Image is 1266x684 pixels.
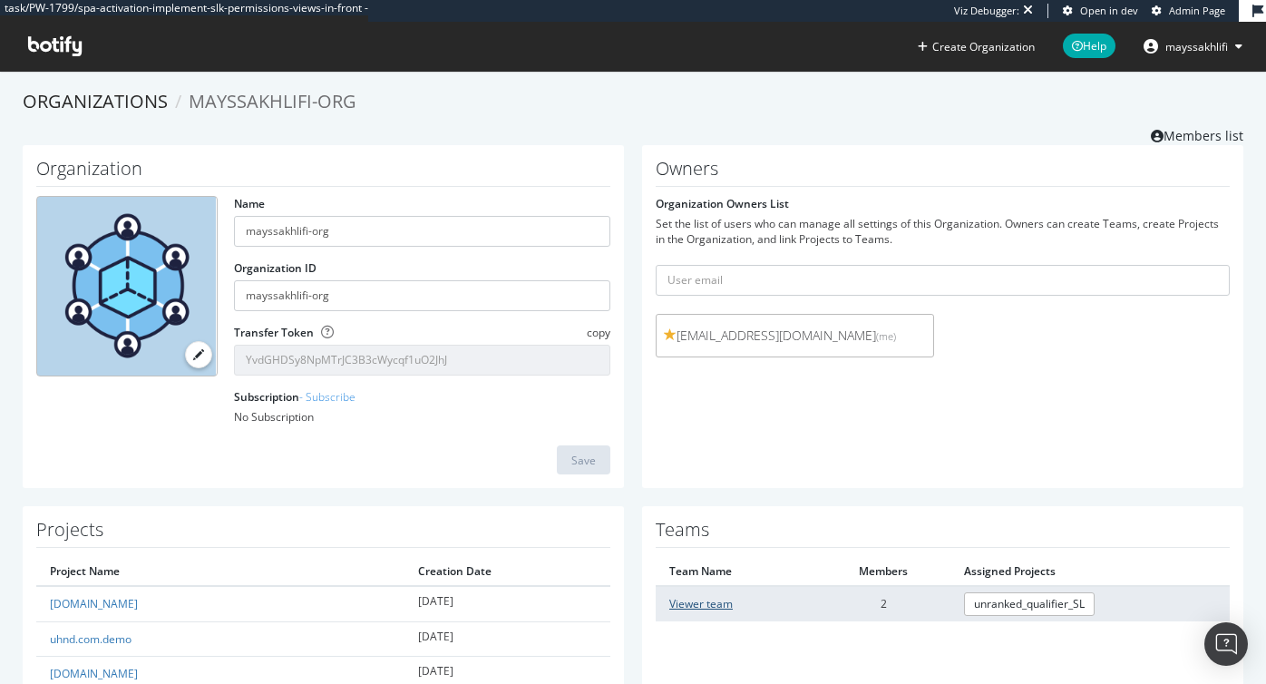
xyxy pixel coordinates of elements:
a: Open in dev [1063,4,1138,18]
button: mayssakhlifi [1129,32,1257,61]
a: Admin Page [1152,4,1225,18]
span: Open in dev [1080,4,1138,17]
span: Admin Page [1169,4,1225,17]
span: Help [1063,34,1115,58]
div: Viz Debugger: [954,4,1019,18]
button: Create Organization [917,38,1036,55]
div: Open Intercom Messenger [1204,622,1248,666]
span: mayssakhlifi [1165,39,1228,54]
